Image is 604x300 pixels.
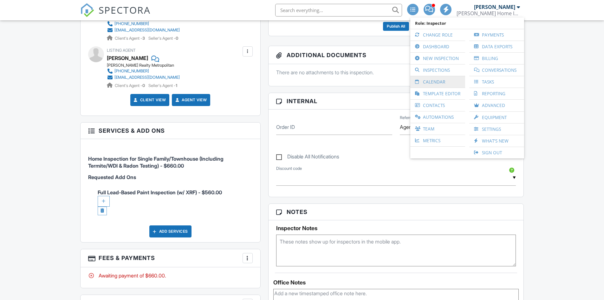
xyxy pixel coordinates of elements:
div: Knox Home Inspections [457,10,520,17]
h3: Services & Add ons [81,123,260,139]
a: Sign Out [472,147,521,158]
a: Payments [472,29,521,41]
a: Metrics [413,135,462,146]
div: [EMAIL_ADDRESS][DOMAIN_NAME] [114,75,180,80]
label: Disable All Notifications [276,154,339,162]
a: Template Editor [413,88,462,99]
span: Client's Agent - [115,83,146,88]
div: [PERSON_NAME] [474,4,515,10]
p: There are no attachments to this inspection. [276,69,516,76]
li: Service: Home Inspection for Single Family/Townhouse (Including Termite/WDI & Radon Testing) [88,144,253,175]
a: Client View [133,97,166,103]
a: New Inspection [413,53,462,64]
a: Change Role [413,29,462,41]
a: Automations [413,111,462,123]
strong: 3 [142,36,145,41]
span: Role: Inspector [413,17,521,29]
a: Advanced [472,100,521,111]
h3: Notes [269,204,524,220]
a: Reporting [472,88,521,99]
div: Add Services [149,225,192,237]
a: Data Exports [472,41,521,52]
a: Billing [472,53,521,64]
span: Listing Agent [107,48,136,53]
a: [PHONE_NUMBER] [107,21,180,27]
a: Dashboard [413,41,462,52]
a: What's New [472,135,521,147]
strong: 1 [176,83,177,88]
h3: Additional Documents [269,46,524,64]
a: [PHONE_NUMBER] [107,68,180,74]
label: Order ID [276,123,295,130]
div: [EMAIL_ADDRESS][DOMAIN_NAME] [114,28,180,33]
h6: Requested Add Ons [88,175,253,180]
div: [PERSON_NAME] Realty Metropolitan [107,63,185,68]
a: Calendar [413,76,462,88]
span: Full Lead-Based Paint Inspection (w/ XRF) - $560.00 [98,189,253,213]
a: [EMAIL_ADDRESS][DOMAIN_NAME] [107,74,180,81]
a: [EMAIL_ADDRESS][DOMAIN_NAME] [107,27,180,33]
label: Discount code [276,166,302,171]
label: Referral source [400,115,427,121]
a: Tasks [472,76,521,88]
a: Equipment [472,112,521,123]
a: [PERSON_NAME] [107,53,148,63]
div: [PHONE_NUMBER] [114,21,149,26]
input: Search everything... [275,4,402,17]
span: SPECTORA [99,3,151,17]
a: Inspections [413,64,462,76]
a: Conversations [472,64,521,76]
span: Seller's Agent - [148,83,177,88]
strong: 0 [142,83,145,88]
h5: Inspector Notes [276,225,516,231]
a: Contacts [413,100,462,111]
img: The Best Home Inspection Software - Spectora [80,3,94,17]
a: Agent View [174,97,207,103]
span: Home Inspection for Single Family/Townhouse (Including Termite/WDI & Radon Testing) - $660.00 [88,156,224,169]
h3: Internal [269,93,524,110]
div: Office Notes [273,279,519,286]
a: Team [413,123,462,135]
span: Seller's Agent - [148,36,178,41]
h3: Fees & Payments [81,249,260,267]
strong: 0 [176,36,178,41]
div: [PHONE_NUMBER] [114,69,149,74]
a: SPECTORA [80,9,151,22]
div: Awaiting payment of $660.00. [88,272,253,279]
span: Client's Agent - [115,36,146,41]
a: Settings [472,123,521,135]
